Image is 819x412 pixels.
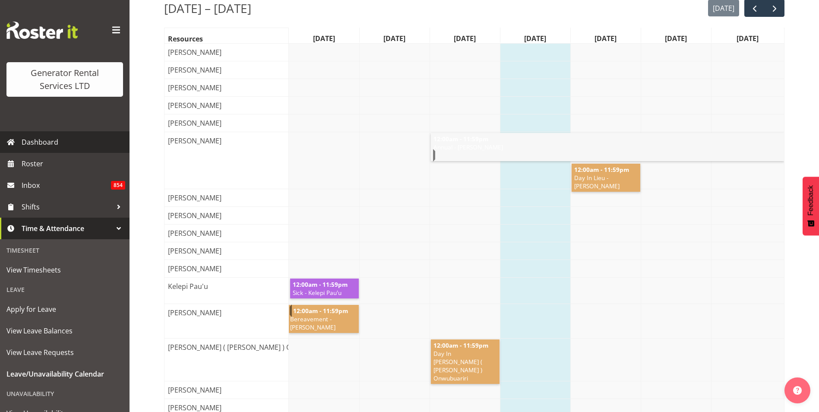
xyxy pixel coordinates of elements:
span: [DATE] [452,33,477,44]
span: Shifts [22,200,112,213]
span: Resources [166,34,205,44]
span: [PERSON_NAME] [166,385,223,395]
span: [DATE] [311,33,337,44]
div: Generator Rental Services LTD [15,67,114,92]
span: Feedback [807,185,815,216]
span: 854 [111,181,125,190]
a: Apply for Leave [2,298,127,320]
span: [PERSON_NAME] [166,307,223,318]
img: Rosterit website logo [6,22,78,39]
button: Feedback - Show survey [803,177,819,235]
span: [PERSON_NAME] [166,193,223,203]
span: [DATE] [382,33,407,44]
span: View Timesheets [6,263,123,276]
span: [PERSON_NAME] [166,82,223,93]
span: Dashboard [22,136,125,149]
span: [PERSON_NAME] [166,246,223,256]
span: Day In [PERSON_NAME] ( [PERSON_NAME] ) Onwubuariri [433,349,498,382]
span: [DATE] [593,33,618,44]
span: [PERSON_NAME] [166,136,223,146]
a: Leave/Unavailability Calendar [2,363,127,385]
span: [DATE] [522,33,548,44]
span: View Leave Requests [6,346,123,359]
span: [PERSON_NAME] [166,118,223,128]
span: [PERSON_NAME] ( [PERSON_NAME] ) Onwubuariri [166,342,329,352]
a: View Leave Requests [2,342,127,363]
span: 12:00am - 11:59pm [433,341,489,349]
div: Timesheet [2,241,127,259]
span: [PERSON_NAME] [166,228,223,238]
span: Apply for Leave [6,303,123,316]
span: Day In Lieu - [PERSON_NAME] [573,174,639,190]
div: Unavailability [2,385,127,402]
span: 12:00am - 11:59pm [433,135,489,143]
span: [PERSON_NAME] [166,47,223,57]
div: Leave [2,281,127,298]
span: [DATE] [735,33,760,44]
span: Inbox [22,179,111,192]
span: [PERSON_NAME] [166,263,223,274]
span: View Leave Balances [6,324,123,337]
span: 12:00am - 11:59pm [292,280,348,288]
span: Roster [22,157,125,170]
span: Sick - Kelepi Pau'u [292,288,357,297]
span: Annual - [PERSON_NAME] [433,143,784,151]
span: [PERSON_NAME] [166,65,223,75]
span: 12:00am - 11:59pm [292,307,349,315]
span: [PERSON_NAME] [166,100,223,111]
span: Leave/Unavailability Calendar [6,368,123,380]
span: Time & Attendance [22,222,112,235]
span: [DATE] [663,33,689,44]
span: 12:00am - 11:59pm [573,165,630,174]
a: View Timesheets [2,259,127,281]
span: Kelepi Pau'u [166,281,210,292]
img: help-xxl-2.png [793,386,802,395]
a: View Leave Balances [2,320,127,342]
span: [PERSON_NAME] [166,210,223,221]
span: Bereavement - [PERSON_NAME] [289,315,357,331]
